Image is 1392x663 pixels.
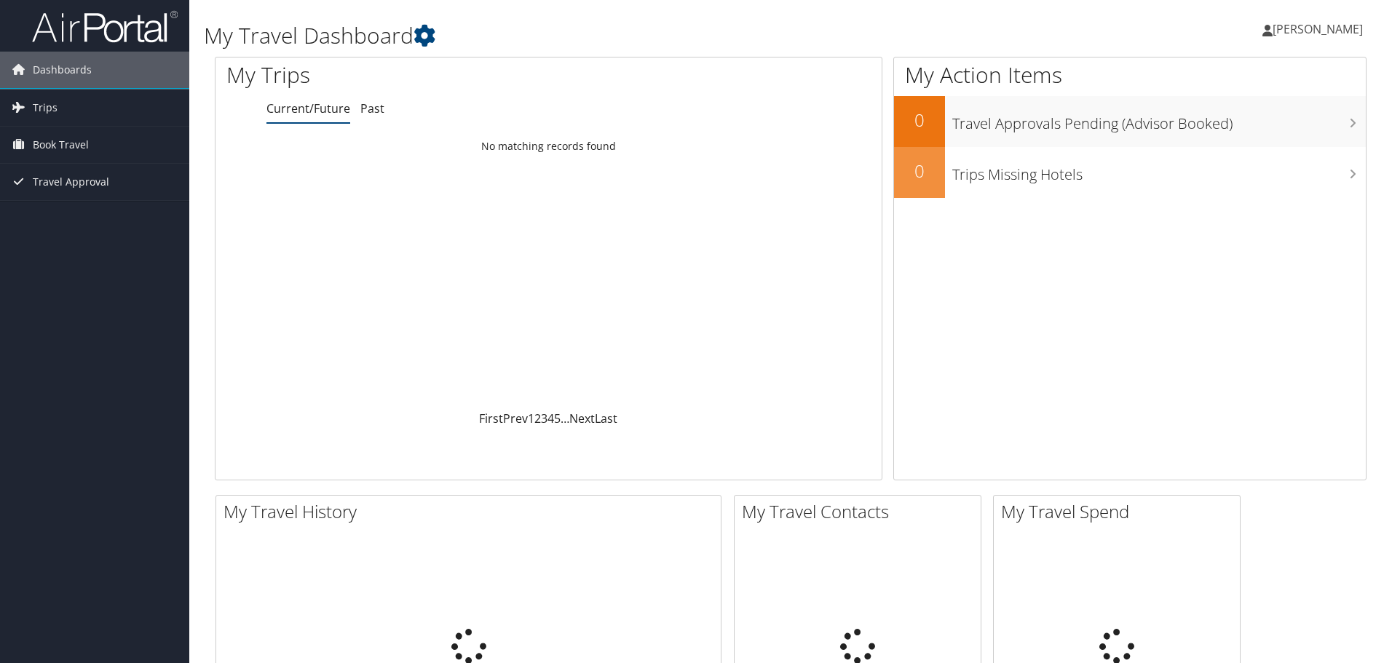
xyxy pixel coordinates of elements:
h3: Travel Approvals Pending (Advisor Booked) [952,106,1366,134]
a: Current/Future [266,100,350,116]
a: 4 [547,410,554,426]
a: [PERSON_NAME] [1262,7,1377,51]
a: 3 [541,410,547,426]
a: Prev [503,410,528,426]
h2: 0 [894,108,945,132]
h2: My Travel History [224,499,721,524]
a: 0Travel Approvals Pending (Advisor Booked) [894,96,1366,147]
td: No matching records found [215,133,882,159]
h1: My Trips [226,60,593,90]
a: First [479,410,503,426]
h3: Trips Missing Hotels [952,157,1366,185]
a: Next [569,410,595,426]
h1: My Action Items [894,60,1366,90]
span: Trips [33,90,58,126]
h2: 0 [894,159,945,183]
a: Past [360,100,384,116]
h2: My Travel Contacts [742,499,981,524]
a: Last [595,410,617,426]
h2: My Travel Spend [1001,499,1240,524]
h1: My Travel Dashboard [204,20,986,51]
span: Travel Approval [33,164,109,200]
span: Book Travel [33,127,89,163]
span: [PERSON_NAME] [1273,21,1363,37]
span: … [561,410,569,426]
img: airportal-logo.png [32,9,178,44]
a: 1 [528,410,534,426]
a: 5 [554,410,561,426]
span: Dashboards [33,52,92,88]
a: 2 [534,410,541,426]
a: 0Trips Missing Hotels [894,147,1366,198]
